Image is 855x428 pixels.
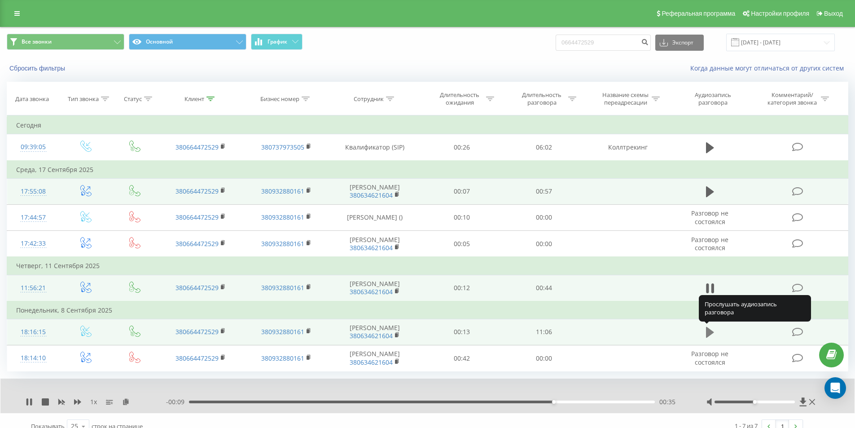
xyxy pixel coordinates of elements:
[261,327,304,336] a: 380932880161
[175,327,219,336] a: 380664472529
[329,231,421,257] td: [PERSON_NAME]
[175,187,219,195] a: 380664472529
[16,349,51,367] div: 18:14:10
[552,400,556,404] div: Accessibility label
[421,204,503,230] td: 00:10
[751,10,809,17] span: Настройки профиля
[436,91,484,106] div: Длительность ожидания
[503,275,585,301] td: 00:44
[329,134,421,161] td: Квалификатор (SIP)
[16,209,51,226] div: 17:44:57
[421,178,503,204] td: 00:07
[175,143,219,151] a: 380664472529
[267,39,287,45] span: График
[16,183,51,200] div: 17:55:08
[421,134,503,161] td: 00:26
[601,91,649,106] div: Название схемы переадресации
[261,213,304,221] a: 380932880161
[329,345,421,371] td: [PERSON_NAME]
[691,209,728,225] span: Разговор не состоялся
[503,204,585,230] td: 00:00
[503,319,585,345] td: 11:06
[753,400,756,404] div: Accessibility label
[684,91,742,106] div: Аудиозапись разговора
[16,279,51,297] div: 11:56:21
[329,204,421,230] td: [PERSON_NAME] ()
[261,143,304,151] a: 380737973505
[824,10,843,17] span: Выход
[329,275,421,301] td: [PERSON_NAME]
[662,10,735,17] span: Реферальная программа
[7,116,848,134] td: Сегодня
[585,134,670,161] td: Коллтрекинг
[421,319,503,345] td: 00:13
[261,283,304,292] a: 380932880161
[7,301,848,319] td: Понедельник, 8 Сентября 2025
[175,354,219,362] a: 380664472529
[260,95,299,103] div: Бизнес номер
[691,349,728,366] span: Разговор не состоялся
[16,323,51,341] div: 18:16:15
[350,287,393,296] a: 380634621604
[7,64,70,72] button: Сбросить фильтры
[421,275,503,301] td: 00:12
[421,231,503,257] td: 00:05
[16,138,51,156] div: 09:39:05
[691,235,728,252] span: Разговор не состоялся
[175,283,219,292] a: 380664472529
[7,257,848,275] td: Четверг, 11 Сентября 2025
[350,331,393,340] a: 380634621604
[16,235,51,252] div: 17:42:33
[129,34,246,50] button: Основной
[261,187,304,195] a: 380932880161
[518,91,566,106] div: Длительность разговора
[655,35,704,51] button: Экспорт
[503,134,585,161] td: 06:02
[184,95,204,103] div: Клиент
[124,95,142,103] div: Статус
[68,95,99,103] div: Тип звонка
[350,358,393,366] a: 380634621604
[251,34,303,50] button: График
[824,377,846,399] div: Open Intercom Messenger
[690,64,848,72] a: Когда данные могут отличаться от других систем
[766,91,819,106] div: Комментарий/категория звонка
[659,397,675,406] span: 00:35
[503,231,585,257] td: 00:00
[7,34,124,50] button: Все звонки
[503,178,585,204] td: 00:57
[354,95,384,103] div: Сотрудник
[556,35,651,51] input: Поиск по номеру
[22,38,52,45] span: Все звонки
[503,345,585,371] td: 00:00
[15,95,49,103] div: Дата звонка
[175,213,219,221] a: 380664472529
[329,178,421,204] td: [PERSON_NAME]
[175,239,219,248] a: 380664472529
[166,397,189,406] span: - 00:09
[699,295,811,322] div: Прослушать аудиозапись разговора
[261,239,304,248] a: 380932880161
[329,319,421,345] td: [PERSON_NAME]
[421,345,503,371] td: 00:42
[350,243,393,252] a: 380634621604
[90,397,97,406] span: 1 x
[350,191,393,199] a: 380634621604
[7,161,848,179] td: Среда, 17 Сентября 2025
[261,354,304,362] a: 380932880161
